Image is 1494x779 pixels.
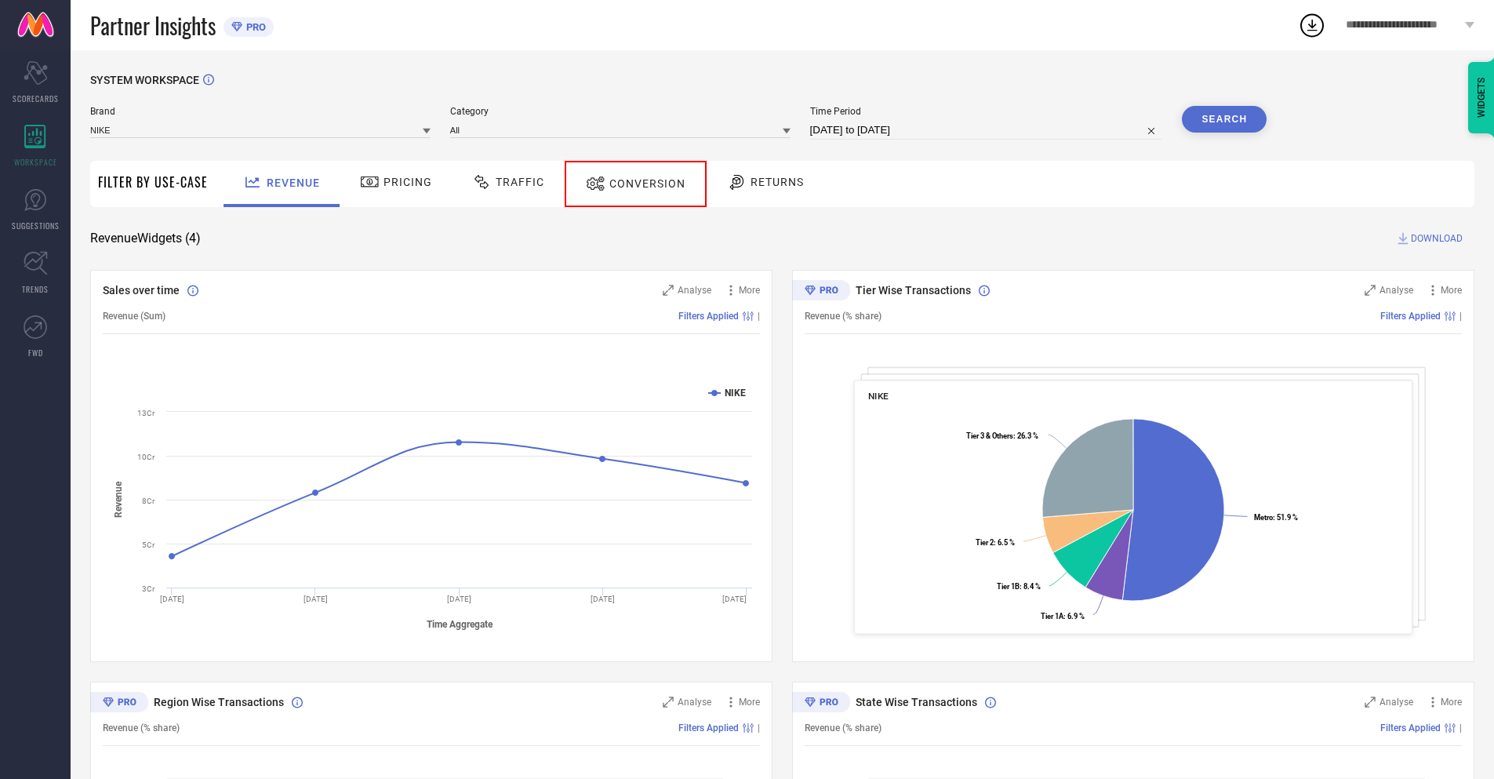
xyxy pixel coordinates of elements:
input: Select time period [810,121,1163,140]
svg: Zoom [663,285,674,296]
button: Search [1182,106,1267,133]
text: 13Cr [137,409,155,417]
span: PRO [242,21,266,33]
span: Revenue (Sum) [103,311,165,322]
div: Premium [90,692,148,715]
div: Open download list [1298,11,1326,39]
text: 10Cr [137,453,155,461]
span: Filters Applied [1380,311,1441,322]
text: : 6.5 % [976,538,1015,547]
text: 5Cr [142,541,155,549]
svg: Zoom [663,697,674,708]
svg: Zoom [1365,697,1376,708]
span: FWD [28,347,43,359]
span: SYSTEM WORKSPACE [90,74,199,86]
span: Revenue Widgets ( 4 ) [90,231,201,246]
span: Conversion [609,177,685,190]
span: | [1459,311,1462,322]
span: Sales over time [103,284,180,297]
span: Time Period [810,106,1163,117]
span: Analyse [678,697,711,708]
span: Returns [751,176,804,188]
span: Filters Applied [678,311,739,322]
span: TRENDS [22,283,49,295]
span: Analyse [1379,697,1413,708]
span: SCORECARDS [13,93,59,104]
tspan: Tier 2 [976,538,994,547]
tspan: Time Aggregate [427,619,493,630]
text: : 51.9 % [1254,513,1298,522]
span: More [1441,285,1462,296]
tspan: Tier 1B [997,582,1020,591]
span: | [1459,723,1462,733]
span: Filters Applied [678,723,739,733]
span: Revenue (% share) [805,723,881,733]
span: Category [450,106,791,117]
text: [DATE] [160,595,184,603]
text: : 8.4 % [997,582,1041,591]
text: [DATE] [304,595,328,603]
tspan: Tier 3 & Others [966,431,1013,440]
text: [DATE] [722,595,747,603]
text: : 6.9 % [1041,612,1085,621]
tspan: Tier 1A [1041,612,1064,621]
tspan: Metro [1254,513,1273,522]
span: DOWNLOAD [1411,231,1463,246]
span: Brand [90,106,431,117]
span: Traffic [496,176,544,188]
span: SUGGESTIONS [12,220,60,231]
span: Revenue [267,177,320,189]
span: Region Wise Transactions [154,696,284,708]
text: NIKE [725,388,746,399]
span: Partner Insights [90,9,216,42]
span: Pricing [383,176,432,188]
span: Analyse [1379,285,1413,296]
span: State Wise Transactions [856,696,977,708]
span: Filter By Use-Case [98,173,208,191]
div: Premium [792,692,850,715]
text: [DATE] [447,595,471,603]
span: | [758,723,760,733]
span: More [739,697,760,708]
text: 8Cr [142,497,155,505]
div: Premium [792,280,850,304]
span: Revenue (% share) [805,311,881,322]
tspan: Revenue [113,481,124,518]
text: [DATE] [591,595,615,603]
span: Filters Applied [1380,723,1441,733]
span: NIKE [868,391,889,402]
span: Revenue (% share) [103,723,180,733]
span: More [1441,697,1462,708]
span: Analyse [678,285,711,296]
span: WORKSPACE [14,156,57,168]
svg: Zoom [1365,285,1376,296]
span: More [739,285,760,296]
span: Tier Wise Transactions [856,284,971,297]
span: | [758,311,760,322]
text: 3Cr [142,584,155,593]
text: : 26.3 % [966,431,1038,440]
